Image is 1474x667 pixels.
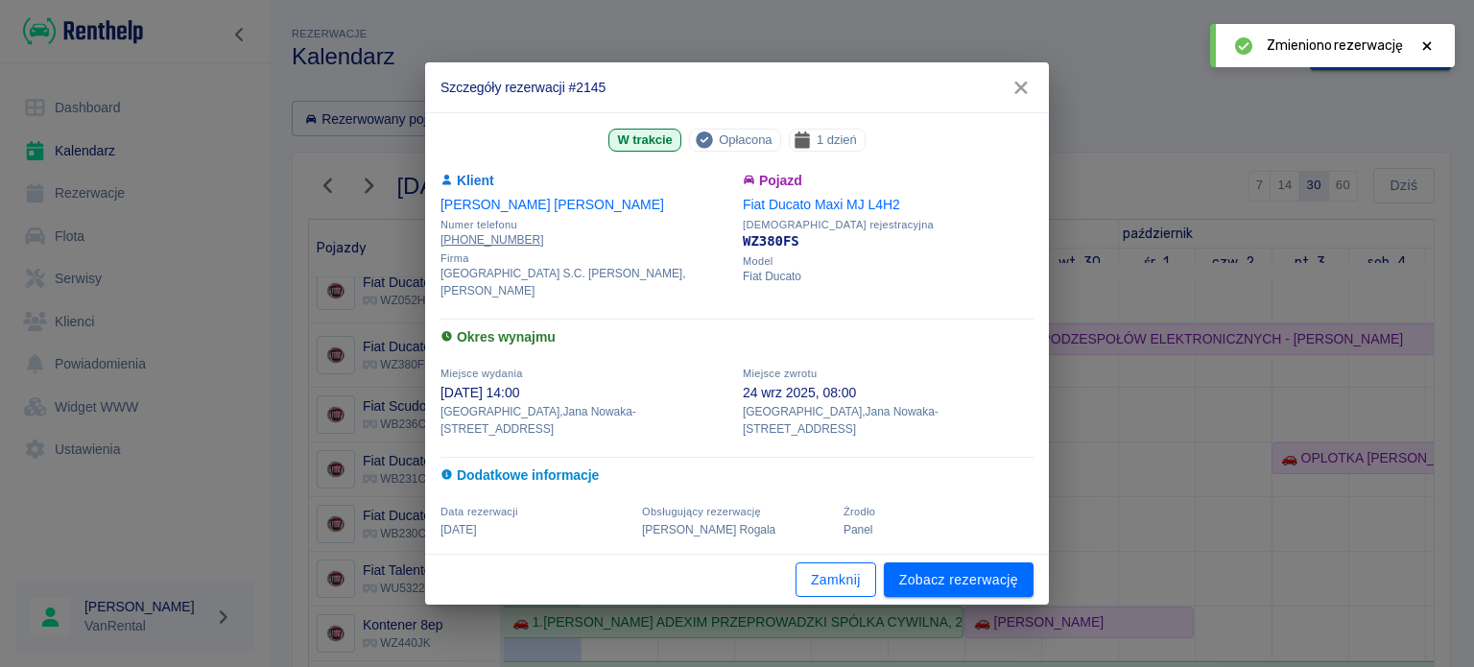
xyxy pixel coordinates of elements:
a: Fiat Ducato Maxi MJ L4H2 [743,197,900,212]
h6: Dodatkowe informacje [440,465,1034,486]
span: Miejsce wydania [440,368,523,379]
span: Opłacona [711,130,779,150]
span: Obsługujący rezerwację [642,506,761,517]
p: 24 wrz 2025, 08:00 [743,383,1034,403]
span: Data rezerwacji [440,506,518,517]
button: Zamknij [796,562,876,598]
span: Żrodło [844,506,875,517]
p: [PERSON_NAME] Rogala [642,521,832,538]
span: Miejsce zwrotu [743,368,817,379]
span: Numer telefonu [440,219,731,231]
span: Zmieniono rezerwację [1267,36,1403,56]
p: [DATE] 14:00 [440,383,731,403]
p: [GEOGRAPHIC_DATA] , Jana Nowaka-[STREET_ADDRESS] [440,403,731,438]
p: [GEOGRAPHIC_DATA] , Jana Nowaka-[STREET_ADDRESS] [743,403,1034,438]
h6: Pojazd [743,171,1034,191]
tcxspan: Call +48603921080 via 3CX [440,233,543,247]
a: [PERSON_NAME] [PERSON_NAME] [440,197,664,212]
span: 1 dzień [809,130,865,150]
span: [DEMOGRAPHIC_DATA] rejestracyjna [743,219,1034,231]
a: Zobacz rezerwację [884,562,1034,598]
p: [GEOGRAPHIC_DATA] S.C. [PERSON_NAME], [PERSON_NAME] [440,265,731,299]
span: Firma [440,252,731,265]
p: Fiat Ducato [743,268,1034,285]
p: WZ380FS [743,231,1034,251]
span: Model [743,255,1034,268]
p: [DATE] [440,521,630,538]
h6: Okres wynajmu [440,327,1034,347]
h2: Szczegóły rezerwacji #2145 [425,62,1049,112]
p: Panel [844,521,1034,538]
h6: Klient [440,171,731,191]
span: W trakcie [609,130,679,150]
